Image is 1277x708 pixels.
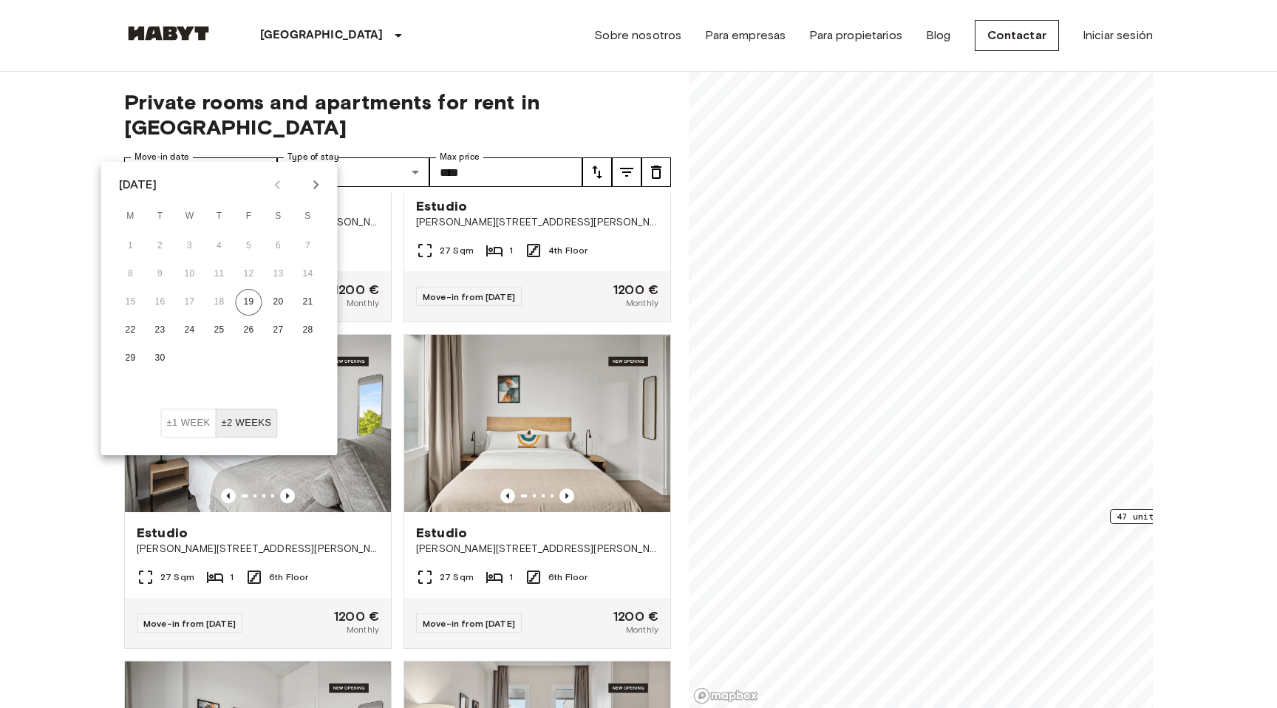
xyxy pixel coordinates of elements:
[612,157,641,187] button: tune
[809,27,902,44] a: Para propietarios
[118,317,144,344] button: 22
[236,317,262,344] button: 26
[118,202,144,231] span: Monday
[975,20,1059,51] a: Contactar
[206,202,233,231] span: Thursday
[404,335,670,512] img: Marketing picture of unit ES-15-102-601-001
[295,289,321,316] button: 21
[147,317,174,344] button: 23
[440,244,474,257] span: 27 Sqm
[440,151,480,163] label: Max price
[440,571,474,584] span: 27 Sqm
[582,157,612,187] button: tune
[509,571,513,584] span: 1
[693,687,758,704] a: Mapbox logo
[548,571,588,584] span: 6th Floor
[613,610,658,623] span: 1200 €
[548,244,588,257] span: 4th Floor
[416,542,658,556] span: [PERSON_NAME][STREET_ADDRESS][PERSON_NAME][PERSON_NAME]
[124,89,671,140] span: Private rooms and apartments for rent in [GEOGRAPHIC_DATA]
[260,27,384,44] p: [GEOGRAPHIC_DATA]
[1083,27,1153,44] a: Iniciar sesión
[134,151,189,163] label: Move-in date
[161,409,217,438] button: ±1 week
[403,334,671,649] a: Marketing picture of unit ES-15-102-601-001Previous imagePrevious imageEstudio[PERSON_NAME][STREE...
[500,489,515,503] button: Previous image
[265,289,292,316] button: 20
[206,317,233,344] button: 25
[124,334,392,649] a: Marketing picture of unit ES-15-102-626-001Previous imagePrevious imageEstudio[PERSON_NAME][STREE...
[347,296,379,310] span: Monthly
[509,244,513,257] span: 1
[124,26,213,41] img: Habyt
[416,197,467,215] span: Estudio
[137,542,379,556] span: [PERSON_NAME][STREET_ADDRESS][PERSON_NAME][PERSON_NAME]
[613,283,658,296] span: 1200 €
[221,489,236,503] button: Previous image
[626,296,658,310] span: Monthly
[295,202,321,231] span: Sunday
[147,345,174,372] button: 30
[277,157,430,187] div: Mutliple
[705,27,786,44] a: Para empresas
[177,202,203,231] span: Wednesday
[423,618,515,629] span: Move-in from [DATE]
[416,524,467,542] span: Estudio
[295,317,321,344] button: 28
[119,176,157,194] div: [DATE]
[416,215,658,230] span: [PERSON_NAME][STREET_ADDRESS][PERSON_NAME][PERSON_NAME]
[269,571,308,584] span: 6th Floor
[1110,509,1224,532] div: Map marker
[215,409,277,438] button: ±2 weeks
[236,202,262,231] span: Friday
[1117,510,1217,523] span: 47 units from €1200
[926,27,951,44] a: Blog
[118,345,144,372] button: 29
[147,202,174,231] span: Tuesday
[423,291,515,302] span: Move-in from [DATE]
[594,27,681,44] a: Sobre nosotros
[304,172,329,197] button: Next month
[177,317,203,344] button: 24
[265,317,292,344] button: 27
[559,489,574,503] button: Previous image
[626,623,658,636] span: Monthly
[143,618,236,629] span: Move-in from [DATE]
[287,151,339,163] label: Type of stay
[280,489,295,503] button: Previous image
[334,283,379,296] span: 1200 €
[265,202,292,231] span: Saturday
[161,409,278,438] div: Move In Flexibility
[160,571,194,584] span: 27 Sqm
[334,610,379,623] span: 1200 €
[641,157,671,187] button: tune
[347,623,379,636] span: Monthly
[137,524,188,542] span: Estudio
[230,571,234,584] span: 1
[236,289,262,316] button: 19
